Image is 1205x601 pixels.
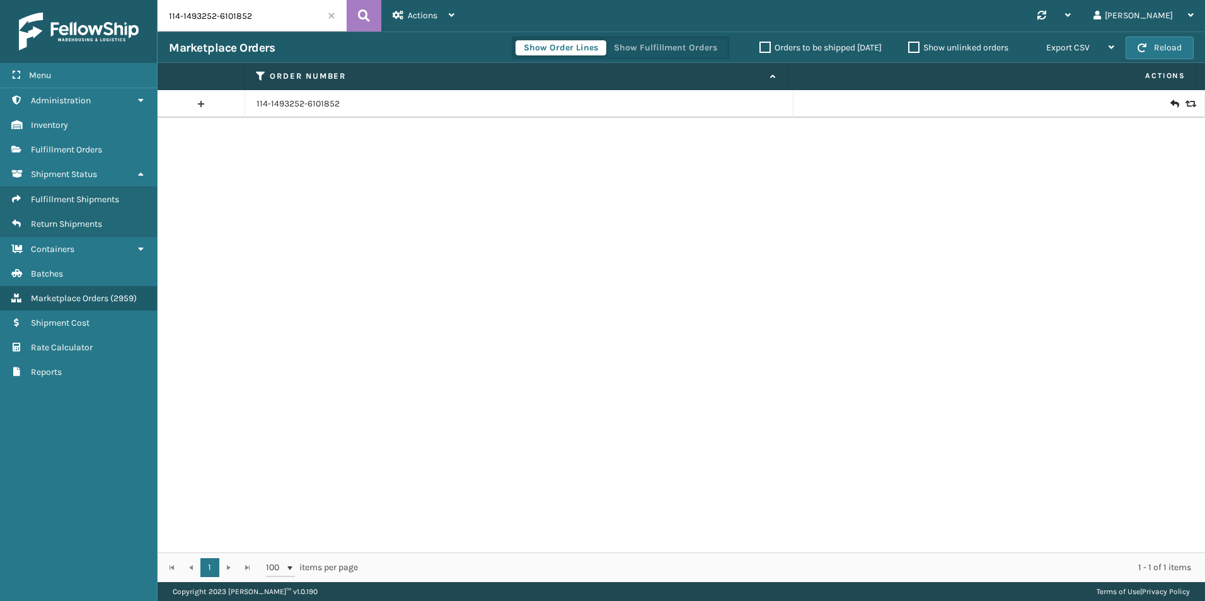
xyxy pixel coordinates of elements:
a: Terms of Use [1097,587,1140,596]
span: Rate Calculator [31,342,93,353]
i: Replace [1185,100,1193,108]
label: Show unlinked orders [908,42,1008,53]
span: Shipment Cost [31,318,89,328]
span: Shipment Status [31,169,97,180]
span: Inventory [31,120,68,130]
span: Return Shipments [31,219,102,229]
label: Order Number [270,71,764,82]
span: Reports [31,367,62,377]
label: Orders to be shipped [DATE] [759,42,882,53]
span: Fulfillment Shipments [31,194,119,205]
span: Export CSV [1046,42,1090,53]
div: | [1097,582,1190,601]
button: Reload [1126,37,1194,59]
span: Actions [792,66,1193,86]
span: ( 2959 ) [110,293,137,304]
button: Show Order Lines [516,40,606,55]
span: 100 [266,561,285,574]
button: Show Fulfillment Orders [606,40,725,55]
span: Fulfillment Orders [31,144,102,155]
span: items per page [266,558,358,577]
div: 1 - 1 of 1 items [376,561,1191,574]
a: Privacy Policy [1142,587,1190,596]
span: Actions [408,10,437,21]
i: Create Return Label [1170,98,1178,110]
a: 114-1493252-6101852 [257,98,340,110]
span: Containers [31,244,74,255]
span: Administration [31,95,91,106]
h3: Marketplace Orders [169,40,275,55]
a: 1 [200,558,219,577]
p: Copyright 2023 [PERSON_NAME]™ v 1.0.190 [173,582,318,601]
img: logo [19,13,139,50]
span: Marketplace Orders [31,293,108,304]
span: Menu [29,70,51,81]
span: Batches [31,268,63,279]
